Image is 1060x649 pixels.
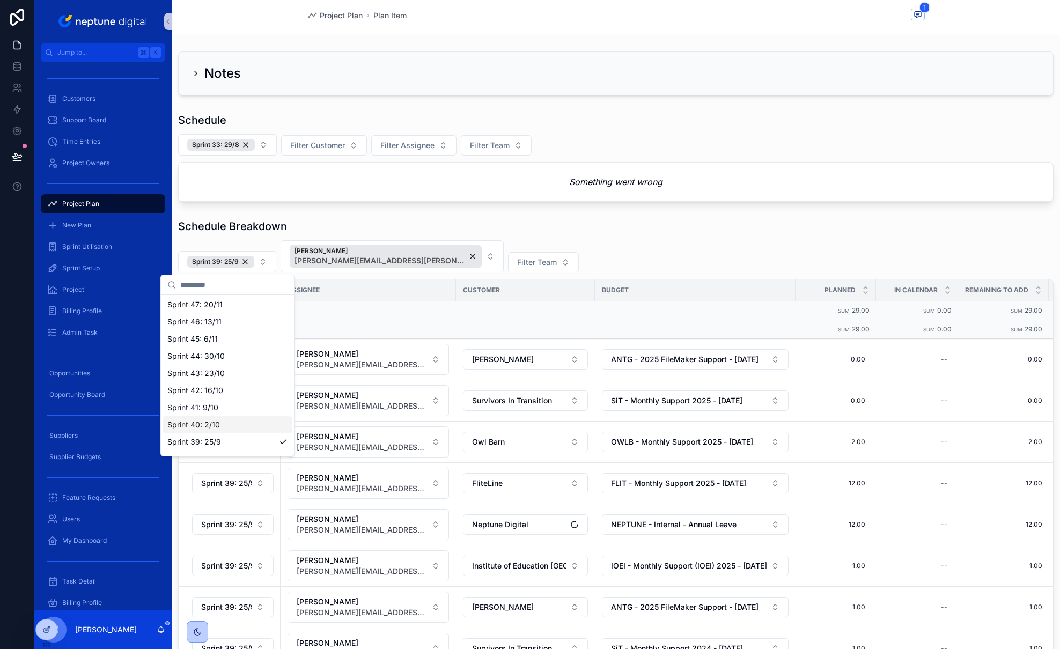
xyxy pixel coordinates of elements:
[297,555,427,566] span: [PERSON_NAME]
[602,432,789,452] button: Select Button
[601,555,789,577] a: Select Button
[611,395,742,406] span: SiT - Monthly Support 2025 - [DATE]
[602,556,789,576] button: Select Button
[380,140,435,151] span: Filter Assignee
[965,520,1042,529] a: 12.00
[602,473,789,493] button: Select Button
[462,349,588,370] a: Select Button
[167,419,220,430] span: Sprint 40: 2/10
[41,237,165,256] a: Sprint Utilisation
[62,515,80,523] span: Users
[941,520,947,529] div: --
[192,596,274,618] a: Select Button
[802,516,870,533] a: 12.00
[56,13,150,30] img: App logo
[911,9,925,22] button: 1
[62,577,96,586] span: Task Detail
[57,48,134,57] span: Jump to...
[472,354,534,365] span: [PERSON_NAME]
[601,431,789,453] a: Select Button
[802,351,870,368] a: 0.00
[602,597,789,617] button: Select Button
[288,385,449,416] button: Select Button
[297,607,427,618] span: [PERSON_NAME][EMAIL_ADDRESS][PERSON_NAME][DOMAIN_NAME]
[204,65,241,82] h2: Notes
[41,216,165,235] a: New Plan
[41,43,165,62] button: Jump to...K
[187,139,255,151] button: Unselect 11
[602,390,789,411] button: Select Button
[62,493,115,502] span: Feature Requests
[287,467,450,499] a: Select Button
[472,478,503,489] span: FliteLine
[41,132,165,151] a: Time Entries
[297,442,427,453] span: [PERSON_NAME][EMAIL_ADDRESS][PERSON_NAME][DOMAIN_NAME]
[517,257,557,268] span: Filter Team
[178,219,287,234] h1: Schedule Breakdown
[297,525,427,535] span: [PERSON_NAME][EMAIL_ADDRESS][PERSON_NAME][DOMAIN_NAME]
[965,396,1042,405] a: 0.00
[192,514,274,535] a: Select Button
[201,602,252,613] span: Sprint 39: 25/9
[41,385,165,404] a: Opportunity Board
[461,135,532,156] button: Select Button
[297,390,427,401] span: [PERSON_NAME]
[41,531,165,550] a: My Dashboard
[201,519,252,530] span: Sprint 39: 25/9
[1025,325,1042,333] span: 29.00
[297,431,427,442] span: [PERSON_NAME]
[41,593,165,613] a: Billing Profile
[611,354,759,365] span: ANTG - 2025 FileMaker Support - [DATE]
[838,327,850,333] small: Sum
[62,159,109,167] span: Project Owners
[852,325,870,333] span: 29.00
[167,334,218,344] span: Sprint 45: 6/11
[601,349,789,370] a: Select Button
[463,473,588,493] button: Select Button
[287,426,450,458] a: Select Button
[965,355,1042,364] a: 0.00
[49,453,101,461] span: Supplier Budgets
[919,2,930,13] span: 1
[178,251,276,272] button: Select Button
[288,509,449,540] button: Select Button
[882,516,952,533] a: --
[288,592,449,623] button: Select Button
[472,602,534,613] span: [PERSON_NAME]
[297,596,427,607] span: [PERSON_NAME]
[167,299,223,310] span: Sprint 47: 20/11
[167,316,222,327] span: Sprint 46: 13/11
[297,566,427,577] span: [PERSON_NAME][EMAIL_ADDRESS][PERSON_NAME][DOMAIN_NAME]
[463,597,588,617] button: Select Button
[41,426,165,445] a: Suppliers
[373,10,407,21] span: Plan Item
[965,438,1042,446] a: 2.00
[937,325,952,333] span: 0.00
[462,473,588,494] a: Select Button
[62,94,95,103] span: Customers
[894,286,938,294] span: In Calendar
[611,437,753,447] span: OWLB - Monthly Support 2025 - [DATE]
[62,242,112,251] span: Sprint Utilisation
[806,396,865,405] span: 0.00
[472,560,566,571] span: Institute of Education [GEOGRAPHIC_DATA]
[41,301,165,321] a: Billing Profile
[288,426,449,458] button: Select Button
[882,392,952,409] a: --
[965,479,1042,488] a: 12.00
[806,438,865,446] span: 2.00
[41,259,165,278] a: Sprint Setup
[806,355,865,364] span: 0.00
[806,603,865,611] span: 1.00
[371,135,457,156] button: Select Button
[965,562,1042,570] a: 1.00
[297,349,427,359] span: [PERSON_NAME]
[923,308,935,314] small: Sum
[508,252,579,272] button: Select Button
[472,395,552,406] span: Survivors In Transition
[49,390,105,399] span: Opportunity Board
